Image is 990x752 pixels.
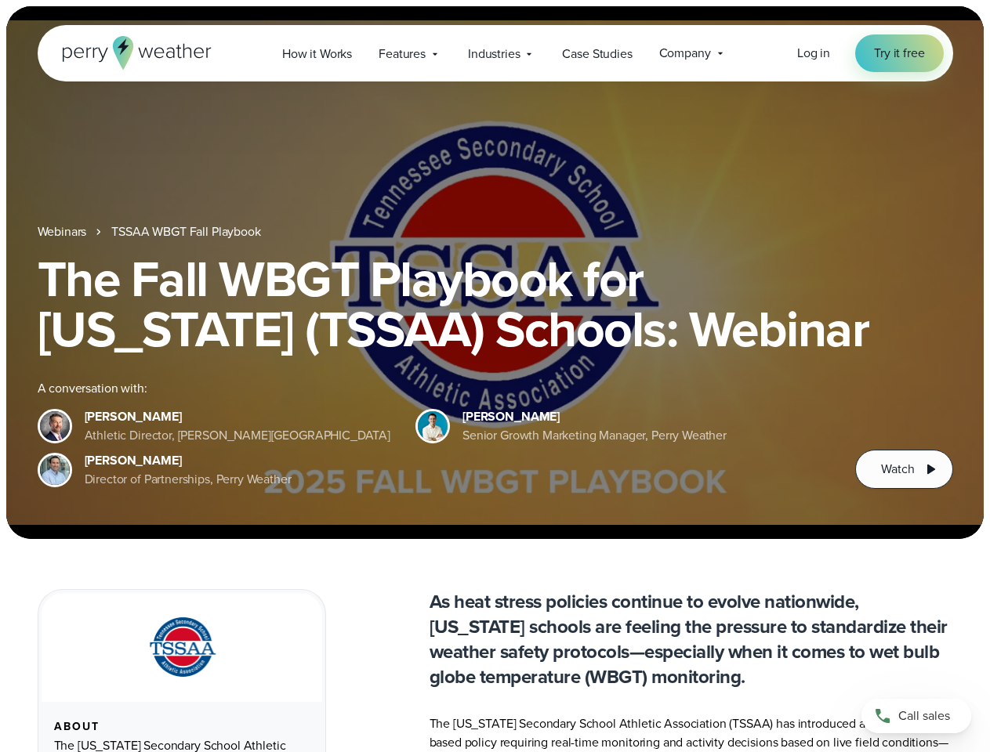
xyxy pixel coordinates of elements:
[38,222,953,241] nav: Breadcrumb
[111,222,260,241] a: TSSAA WBGT Fall Playbook
[549,38,645,70] a: Case Studies
[797,44,830,62] span: Log in
[418,411,448,441] img: Spencer Patton, Perry Weather
[85,451,292,470] div: [PERSON_NAME]
[379,45,426,63] span: Features
[855,34,943,72] a: Try it free
[40,411,70,441] img: Brian Wyatt
[855,450,952,489] button: Watch
[38,379,831,398] div: A conversation with:
[282,45,352,63] span: How it Works
[468,45,520,63] span: Industries
[898,707,950,725] span: Call sales
[269,38,365,70] a: How it Works
[430,589,953,689] p: As heat stress policies continue to evolve nationwide, [US_STATE] schools are feeling the pressur...
[462,407,727,426] div: [PERSON_NAME]
[659,44,711,63] span: Company
[861,699,971,733] a: Call sales
[462,426,727,445] div: Senior Growth Marketing Manager, Perry Weather
[874,44,924,63] span: Try it free
[797,44,830,63] a: Log in
[85,470,292,489] div: Director of Partnerships, Perry Weather
[85,407,391,426] div: [PERSON_NAME]
[881,460,914,479] span: Watch
[38,254,953,354] h1: The Fall WBGT Playbook for [US_STATE] (TSSAA) Schools: Webinar
[562,45,632,63] span: Case Studies
[85,426,391,445] div: Athletic Director, [PERSON_NAME][GEOGRAPHIC_DATA]
[40,455,70,485] img: Jeff Wood
[38,222,87,241] a: Webinars
[54,721,310,733] div: About
[129,612,234,683] img: TSSAA-Tennessee-Secondary-School-Athletic-Association.svg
